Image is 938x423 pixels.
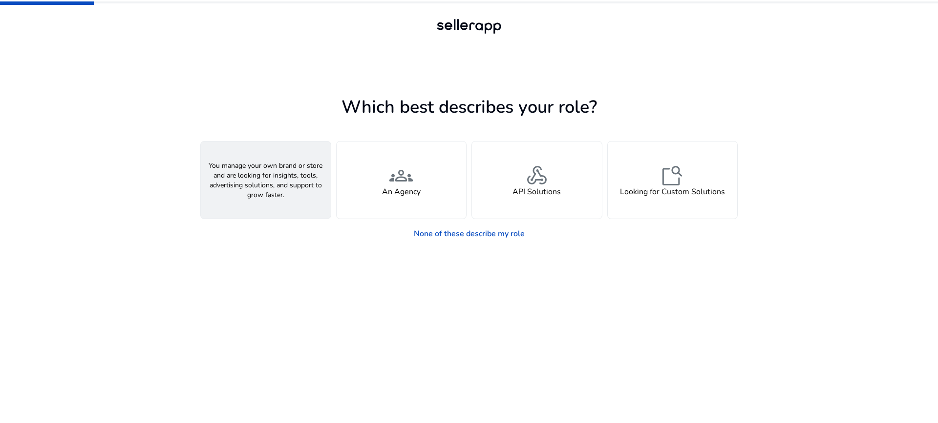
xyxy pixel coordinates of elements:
[200,97,738,118] h1: Which best describes your role?
[607,141,738,219] button: feature_searchLooking for Custom Solutions
[389,164,413,187] span: groups
[525,164,549,187] span: webhook
[406,224,533,243] a: None of these describe my role
[336,141,467,219] button: groupsAn Agency
[620,187,725,197] h4: Looking for Custom Solutions
[200,141,331,219] button: You manage your own brand or store and are looking for insights, tools, advertising solutions, an...
[661,164,684,187] span: feature_search
[512,187,561,197] h4: API Solutions
[382,187,421,197] h4: An Agency
[471,141,602,219] button: webhookAPI Solutions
